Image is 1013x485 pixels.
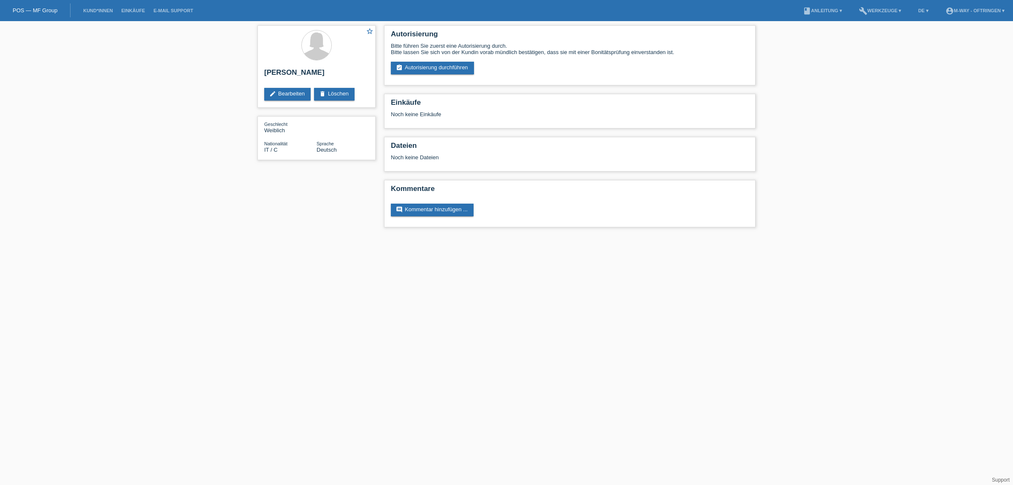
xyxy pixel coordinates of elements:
h2: Einkäufe [391,98,749,111]
a: Kund*innen [79,8,117,13]
span: Geschlecht [264,122,287,127]
a: assignment_turned_inAutorisierung durchführen [391,62,474,74]
i: delete [319,90,326,97]
a: star_border [366,27,374,36]
a: Support [992,477,1010,483]
a: buildWerkzeuge ▾ [855,8,906,13]
i: assignment_turned_in [396,64,403,71]
a: DE ▾ [914,8,932,13]
a: bookAnleitung ▾ [799,8,846,13]
a: deleteLöschen [314,88,355,101]
span: Deutsch [317,147,337,153]
div: Bitte führen Sie zuerst eine Autorisierung durch. Bitte lassen Sie sich von der Kundin vorab münd... [391,43,749,55]
i: star_border [366,27,374,35]
i: build [859,7,867,15]
a: commentKommentar hinzufügen ... [391,204,474,216]
span: Italien / C / 05.08.1978 [264,147,278,153]
i: account_circle [945,7,954,15]
i: comment [396,206,403,213]
span: Nationalität [264,141,287,146]
i: edit [269,90,276,97]
span: Sprache [317,141,334,146]
a: POS — MF Group [13,7,57,14]
h2: Dateien [391,142,749,154]
a: Einkäufe [117,8,149,13]
a: account_circlem-way - Oftringen ▾ [941,8,1009,13]
div: Weiblich [264,121,317,134]
div: Noch keine Einkäufe [391,111,749,124]
h2: Kommentare [391,185,749,197]
h2: Autorisierung [391,30,749,43]
h2: [PERSON_NAME] [264,68,369,81]
i: book [803,7,811,15]
a: E-Mail Support [149,8,198,13]
a: editBearbeiten [264,88,311,101]
div: Noch keine Dateien [391,154,649,161]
